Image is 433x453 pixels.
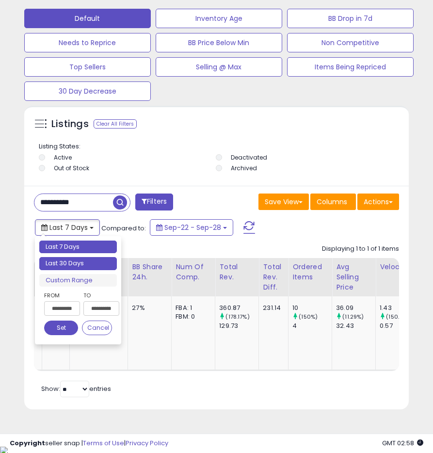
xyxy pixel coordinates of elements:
small: (150%) [299,313,318,321]
button: Inventory Age [156,9,282,28]
label: From [44,291,78,300]
button: Cancel [82,321,112,335]
span: Compared to: [101,224,146,233]
span: 2025-10-6 02:58 GMT [382,438,423,448]
button: Default [24,9,151,28]
span: Last 7 Days [49,223,88,232]
div: 1.43 [380,304,419,312]
button: Columns [310,194,356,210]
small: (11.29%) [342,313,364,321]
div: 10 [292,304,332,312]
li: Last 30 Days [39,257,117,270]
strong: Copyright [10,438,45,448]
span: Sep-22 - Sep-28 [164,223,221,232]
li: Custom Range [39,274,117,287]
div: 231.14 [263,304,281,312]
div: FBA: 1 [176,304,208,312]
div: Ordered Items [292,262,328,282]
button: Items Being Repriced [287,57,414,77]
button: BB Price Below Min [156,33,282,52]
div: Total Rev. Diff. [263,262,284,292]
small: (178.17%) [225,313,249,321]
div: 36.09 [336,304,375,312]
div: 4 [292,322,332,330]
label: Out of Stock [54,164,89,172]
button: Needs to Reprice [24,33,151,52]
div: Avg Selling Price [336,262,371,292]
button: Top Sellers [24,57,151,77]
a: Terms of Use [83,438,124,448]
button: Sep-22 - Sep-28 [150,219,233,236]
button: BB Drop in 7d [287,9,414,28]
div: 360.87 [219,304,258,312]
span: Show: entries [41,384,111,393]
p: Listing States: [39,142,397,151]
div: Clear All Filters [94,119,137,129]
label: Archived [231,164,257,172]
div: Current Buybox Price [74,262,124,282]
button: Last 7 Days [35,219,100,236]
label: Deactivated [231,153,267,162]
small: (150.88%) [386,313,413,321]
div: BB Share 24h. [132,262,167,282]
div: 129.73 [219,322,258,330]
label: To [83,291,112,300]
div: Num of Comp. [176,262,211,282]
button: Filters [135,194,173,210]
a: Privacy Policy [126,438,168,448]
div: Total Rev. [219,262,255,282]
label: Active [54,153,72,162]
button: Selling @ Max [156,57,282,77]
div: 32.43 [336,322,375,330]
button: Save View [258,194,309,210]
div: Velocity [380,262,415,272]
button: 30 Day Decrease [24,81,151,101]
span: Columns [317,197,347,207]
div: 27% [132,304,164,312]
button: Actions [357,194,399,210]
h5: Listings [51,117,89,131]
button: Non Competitive [287,33,414,52]
div: 0.57 [380,322,419,330]
li: Last 7 Days [39,241,117,254]
div: FBM: 0 [176,312,208,321]
button: Set [44,321,78,335]
div: seller snap | | [10,439,168,448]
div: Displaying 1 to 1 of 1 items [322,244,399,254]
